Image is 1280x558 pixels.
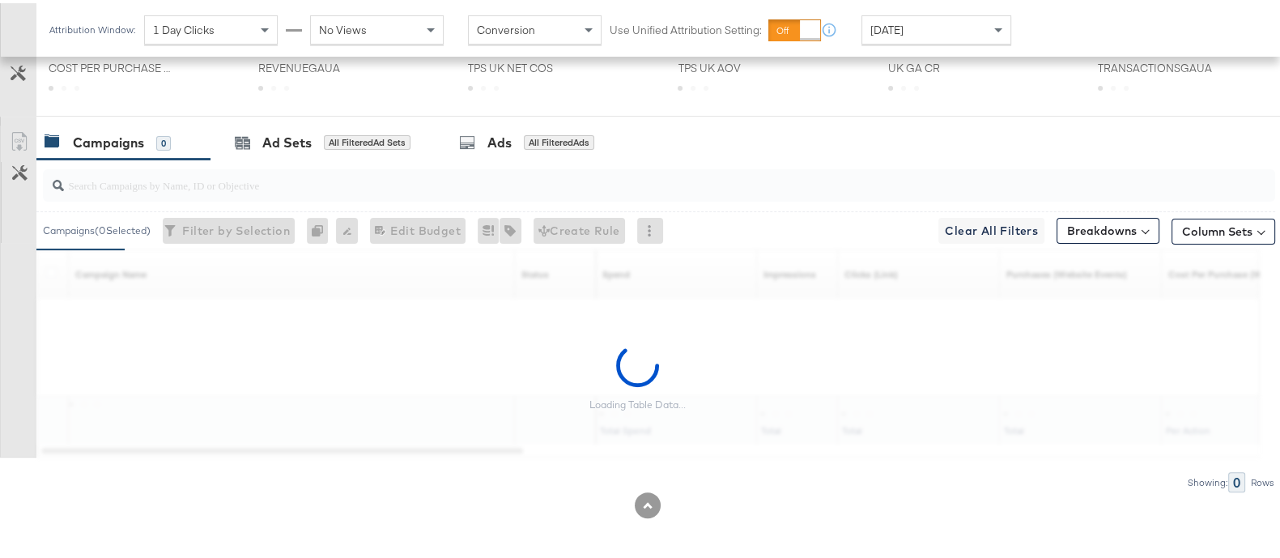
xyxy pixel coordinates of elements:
div: All Filtered Ads [524,132,594,147]
div: All Filtered Ad Sets [324,132,410,147]
label: Use Unified Attribution Setting: [610,19,762,35]
span: [DATE] [870,19,904,34]
div: Campaigns ( 0 Selected) [43,220,151,235]
button: Breakdowns [1057,215,1159,241]
span: 1 Day Clicks [153,19,215,34]
div: Ads [487,130,512,149]
div: 0 [307,215,336,241]
span: Conversion [477,19,535,34]
div: Showing: [1187,474,1228,485]
button: Clear All Filters [938,215,1044,241]
div: Rows [1250,474,1275,485]
div: Attribution Window: [49,21,136,32]
span: No Views [319,19,367,34]
div: 0 [156,133,171,147]
button: Column Sets [1172,215,1275,241]
div: 0 [1228,469,1245,489]
div: Campaigns [73,130,144,149]
div: Ad Sets [262,130,312,149]
input: Search Campaigns by Name, ID or Objective [64,160,1164,191]
span: Clear All Filters [945,218,1038,238]
div: Loading Table Data... [589,395,686,408]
